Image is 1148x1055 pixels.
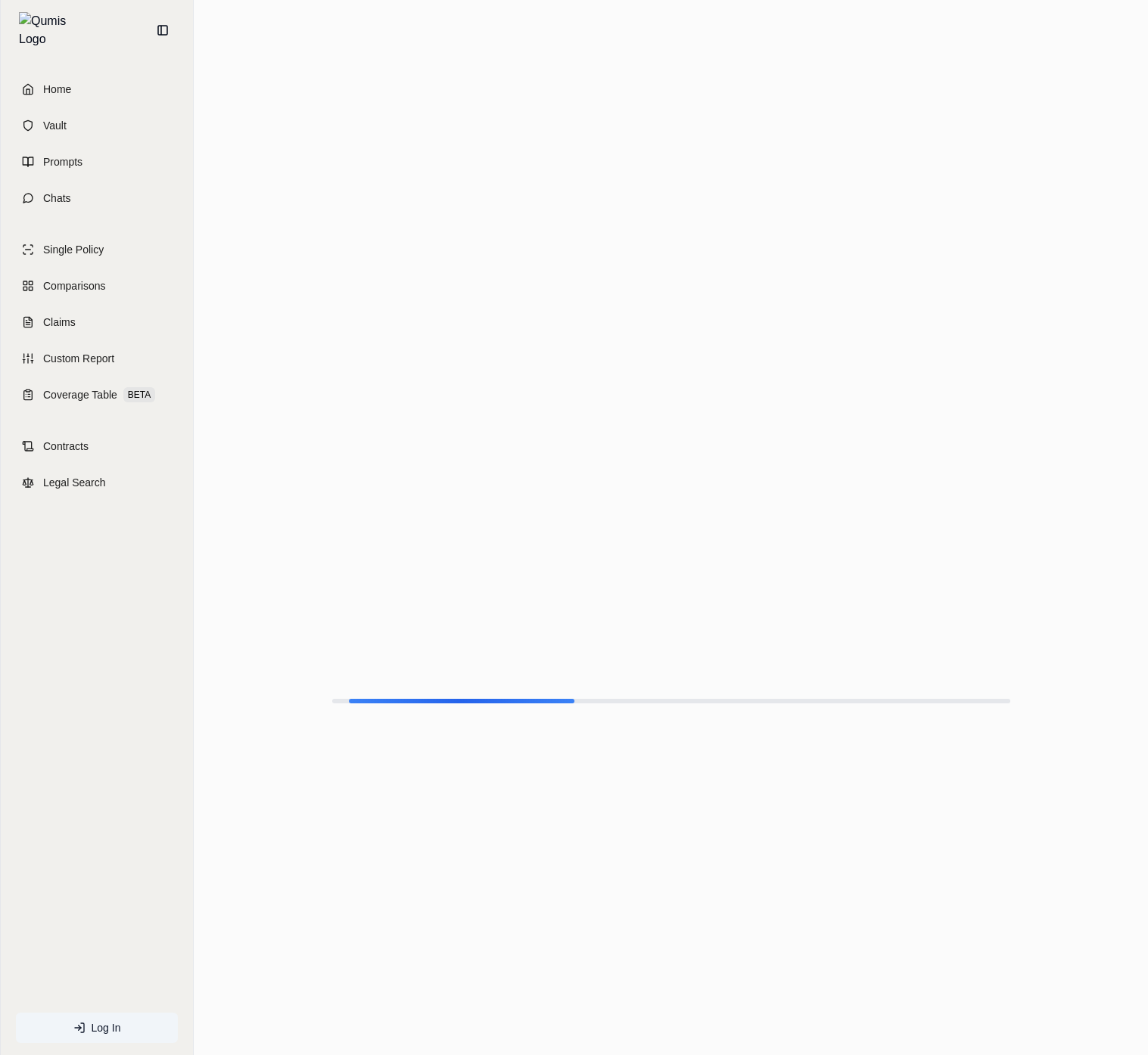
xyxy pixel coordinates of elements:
a: Comparisons [10,269,184,303]
a: Single Policy [10,233,184,266]
span: Legal Search [43,475,106,490]
a: Claims [10,306,184,339]
span: Log In [92,1020,121,1035]
a: Coverage TableBETA [10,378,184,411]
span: Coverage Table [43,387,117,402]
a: Contracts [10,430,184,463]
a: Chats [10,182,184,215]
span: Claims [43,315,76,330]
span: Prompts [43,154,82,169]
span: BETA [123,387,155,402]
span: Chats [43,191,71,206]
span: Single Policy [43,242,104,257]
span: Home [43,82,71,97]
span: Comparisons [43,278,105,293]
a: Home [10,73,184,106]
span: Custom Report [43,351,114,366]
a: Vault [10,109,184,142]
a: Custom Report [10,342,184,375]
a: Legal Search [10,466,184,499]
span: Contracts [43,439,89,454]
a: Prompts [10,145,184,178]
a: Log In [16,1013,178,1043]
img: Qumis Logo [19,12,76,48]
button: Collapse sidebar [151,18,175,42]
span: Vault [43,118,67,133]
